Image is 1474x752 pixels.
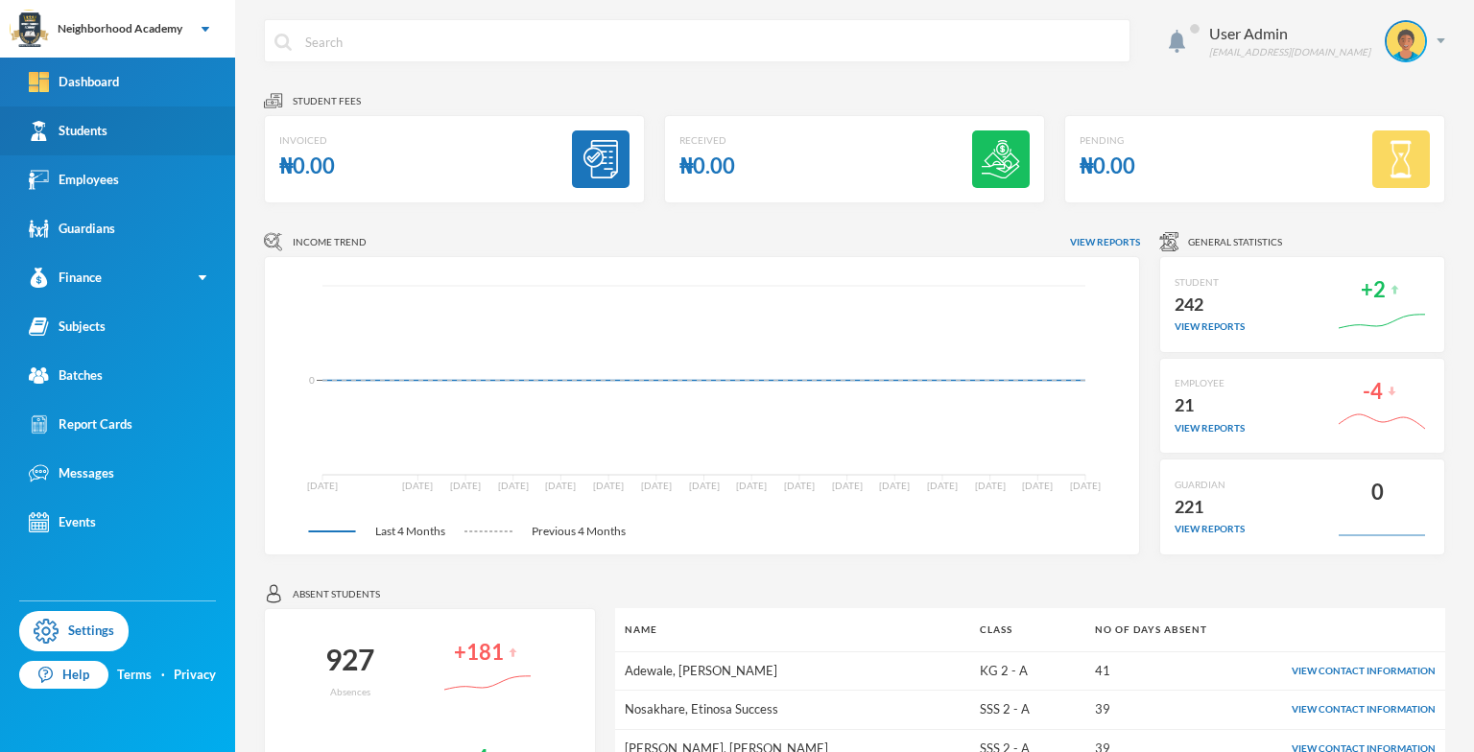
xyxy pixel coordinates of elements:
a: Terms [117,666,152,685]
div: 0 [1371,474,1384,511]
div: ₦0.00 [1080,148,1135,185]
tspan: [DATE] [784,480,815,491]
a: Invoiced₦0.00 [264,115,645,203]
input: Search [303,20,1120,63]
span: General Statistics [1188,235,1282,249]
tspan: [DATE] [545,480,576,491]
div: STUDENT [1175,275,1245,290]
tspan: [DATE] [689,480,720,491]
div: View Contact Information [1256,702,1436,717]
span: Income Trend [293,235,367,249]
tspan: [DATE] [1022,480,1053,491]
td: 41 [1085,651,1246,691]
div: View Contact Information [1256,664,1436,678]
div: · [161,666,165,685]
td: Adewale, [PERSON_NAME] [615,651,970,691]
div: +2 [1361,271,1386,309]
div: Pending [1080,133,1135,148]
div: Events [29,512,96,532]
div: 927 [325,634,374,685]
span: Previous 4 Months [512,523,645,540]
div: ₦0.00 [679,148,735,185]
th: No of days absent [1085,608,1246,651]
div: Received [679,133,735,148]
div: Subjects [29,317,106,337]
div: User Admin [1209,22,1370,45]
div: Messages [29,463,114,483]
div: Batches [29,365,103,386]
tspan: [DATE] [307,480,338,491]
a: Settings [19,611,129,651]
tspan: [DATE] [641,480,672,491]
span: View reports [1070,235,1140,249]
img: STUDENT [1387,22,1425,60]
tspan: 0 [309,374,315,386]
div: view reports [1175,319,1245,334]
td: SSS 2 - A [970,691,1086,730]
tspan: [DATE] [498,480,529,491]
tspan: [DATE] [1070,480,1101,491]
th: Name [615,608,970,651]
div: Finance [29,268,102,288]
tspan: [DATE] [879,480,910,491]
div: Students [29,121,107,141]
div: 221 [1175,492,1245,523]
div: 21 [1175,390,1245,421]
div: 242 [1175,290,1245,320]
div: GUARDIAN [1175,478,1245,492]
span: Student fees [293,94,361,108]
div: EMPLOYEE [1175,376,1245,390]
a: Help [19,661,108,690]
div: view reports [1175,421,1245,435]
tspan: [DATE] [736,480,767,491]
tspan: [DATE] [450,480,481,491]
div: Invoiced [279,133,335,148]
div: [EMAIL_ADDRESS][DOMAIN_NAME] [1209,45,1370,59]
img: logo [11,11,49,49]
div: -4 [1363,373,1383,411]
div: ₦0.00 [279,148,335,185]
a: Pending₦0.00 [1064,115,1445,203]
div: Neighborhood Academy [58,20,182,37]
div: Guardians [29,219,115,239]
span: Last 4 Months [356,523,464,540]
span: Absent students [293,587,380,601]
tspan: [DATE] [927,480,958,491]
div: view reports [1175,522,1245,536]
a: Privacy [174,666,216,685]
tspan: [DATE] [975,480,1006,491]
td: 39 [1085,691,1246,730]
div: Dashboard [29,72,119,92]
div: +181 [454,634,504,671]
div: Absences [330,685,370,699]
img: search [274,34,292,51]
tspan: [DATE] [593,480,624,491]
td: Nosakhare, Etinosa Success [615,691,970,730]
tspan: [DATE] [402,480,433,491]
tspan: [DATE] [832,480,863,491]
div: Employees [29,170,119,190]
th: Class [970,608,1086,651]
div: Report Cards [29,414,132,435]
td: KG 2 - A [970,651,1086,691]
